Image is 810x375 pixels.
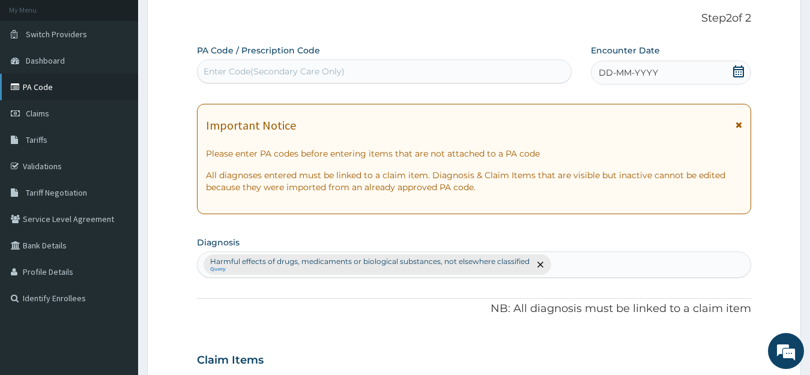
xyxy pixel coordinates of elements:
p: Harmful effects of drugs, medicaments or biological substances, not elsewhere classified [210,257,530,266]
label: Diagnosis [197,236,240,248]
span: remove selection option [535,259,546,270]
p: NB: All diagnosis must be linked to a claim item [197,301,752,317]
span: DD-MM-YYYY [599,67,658,79]
img: d_794563401_company_1708531726252_794563401 [22,60,49,90]
div: Enter Code(Secondary Care Only) [204,65,345,77]
textarea: Type your message and hit 'Enter' [6,248,229,290]
p: All diagnoses entered must be linked to a claim item. Diagnosis & Claim Items that are visible bu... [206,169,743,193]
span: We're online! [70,112,166,233]
span: Tariffs [26,134,47,145]
div: Minimize live chat window [197,6,226,35]
span: Tariff Negotiation [26,187,87,198]
div: Chat with us now [62,67,202,83]
h1: Important Notice [206,119,296,132]
small: Query [210,266,530,272]
p: Step 2 of 2 [197,12,752,25]
label: Encounter Date [591,44,660,56]
span: Claims [26,108,49,119]
p: Please enter PA codes before entering items that are not attached to a PA code [206,148,743,160]
span: Dashboard [26,55,65,66]
label: PA Code / Prescription Code [197,44,320,56]
span: Switch Providers [26,29,87,40]
h3: Claim Items [197,354,264,367]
